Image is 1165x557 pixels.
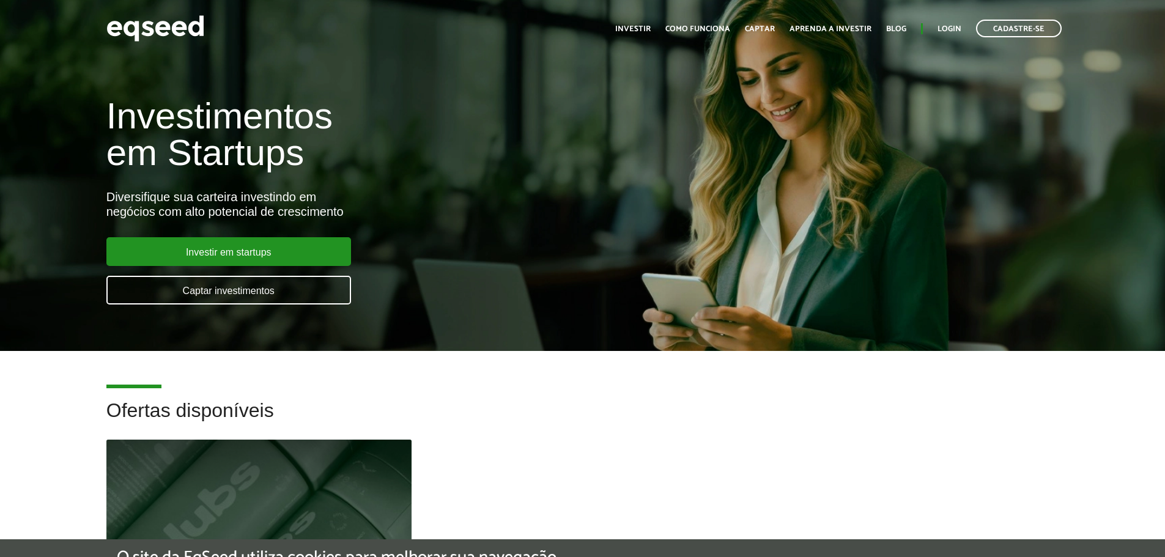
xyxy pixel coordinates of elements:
h2: Ofertas disponíveis [106,400,1059,440]
img: EqSeed [106,12,204,45]
a: Cadastre-se [976,20,1062,37]
a: Captar [745,25,775,33]
h1: Investimentos em Startups [106,98,671,171]
a: Aprenda a investir [790,25,871,33]
a: Investir em startups [106,237,351,266]
a: Investir [615,25,651,33]
a: Como funciona [665,25,730,33]
a: Captar investimentos [106,276,351,304]
a: Blog [886,25,906,33]
div: Diversifique sua carteira investindo em negócios com alto potencial de crescimento [106,190,671,219]
a: Login [938,25,961,33]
